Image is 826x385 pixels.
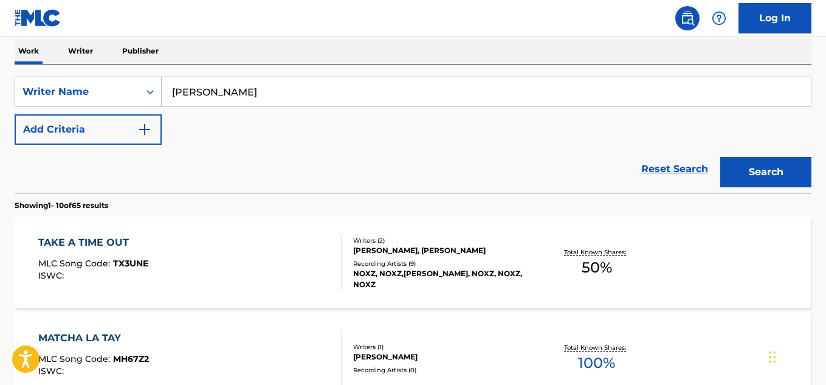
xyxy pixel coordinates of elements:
div: TAKE A TIME OUT [38,235,148,250]
div: Recording Artists ( 0 ) [353,366,531,375]
span: MH67Z2 [113,353,149,364]
button: Search [720,157,811,187]
div: Writers ( 2 ) [353,236,531,245]
span: MLC Song Code : [38,258,113,269]
p: Total Known Shares: [564,248,629,257]
img: search [680,11,695,26]
a: Reset Search [635,156,714,182]
p: Work [15,38,43,64]
div: Writer Name [22,85,132,99]
p: Showing 1 - 10 of 65 results [15,200,108,211]
img: help [712,11,726,26]
div: Help [707,6,731,30]
div: [PERSON_NAME], [PERSON_NAME] [353,245,531,256]
p: Total Known Shares: [564,343,629,352]
div: NOXZ, NOXZ,[PERSON_NAME], NOXZ, NOXZ, NOXZ [353,268,531,290]
form: Search Form [15,77,811,193]
button: Add Criteria [15,114,162,145]
span: ISWC : [38,366,67,376]
iframe: Chat Widget [765,327,826,385]
div: Recording Artists ( 9 ) [353,259,531,268]
img: 9d2ae6d4665cec9f34b9.svg [137,122,152,137]
a: TAKE A TIME OUTMLC Song Code:TX3UNEISWC:Writers (2)[PERSON_NAME], [PERSON_NAME]Recording Artists ... [15,217,811,308]
a: Log In [738,3,811,33]
span: 50 % [582,257,612,279]
span: TX3UNE [113,258,148,269]
img: MLC Logo [15,9,61,27]
div: MATCHA LA TAY [38,331,149,345]
div: Writers ( 1 ) [353,342,531,352]
p: Publisher [119,38,162,64]
span: 100 % [578,352,615,374]
div: Drag [769,339,776,375]
a: Public Search [675,6,700,30]
p: Writer [64,38,97,64]
div: [PERSON_NAME] [353,352,531,362]
span: ISWC : [38,270,67,281]
span: MLC Song Code : [38,353,113,364]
